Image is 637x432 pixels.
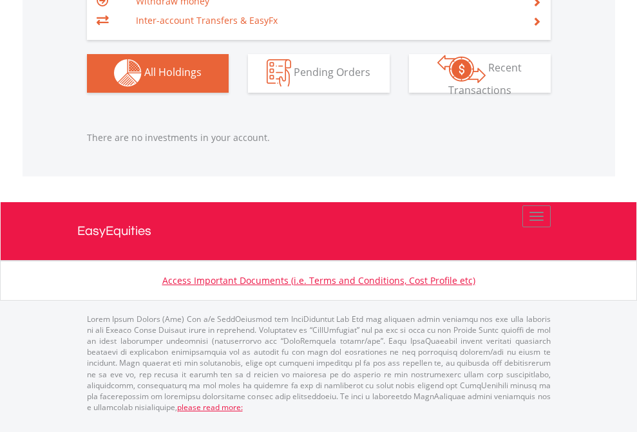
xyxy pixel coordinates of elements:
[114,59,142,87] img: holdings-wht.png
[162,274,475,286] a: Access Important Documents (i.e. Terms and Conditions, Cost Profile etc)
[77,202,560,260] a: EasyEquities
[294,65,370,79] span: Pending Orders
[267,59,291,87] img: pending_instructions-wht.png
[87,54,229,93] button: All Holdings
[136,11,517,30] td: Inter-account Transfers & EasyFx
[144,65,202,79] span: All Holdings
[248,54,390,93] button: Pending Orders
[448,61,522,97] span: Recent Transactions
[177,402,243,413] a: please read more:
[437,55,486,83] img: transactions-zar-wht.png
[409,54,551,93] button: Recent Transactions
[87,131,551,144] p: There are no investments in your account.
[87,314,551,413] p: Lorem Ipsum Dolors (Ame) Con a/e SeddOeiusmod tem InciDiduntut Lab Etd mag aliquaen admin veniamq...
